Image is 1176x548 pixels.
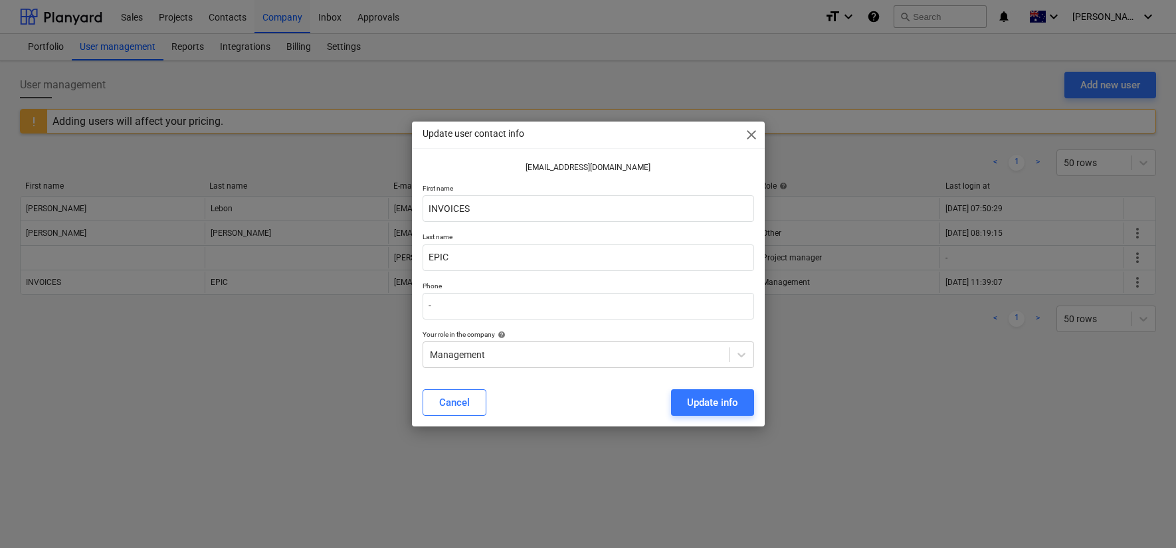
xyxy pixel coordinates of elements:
[1110,484,1176,548] iframe: Chat Widget
[423,184,754,195] p: First name
[423,282,754,293] p: Phone
[423,232,754,244] p: Last name
[423,127,524,141] p: Update user contact info
[423,244,754,271] input: Last name
[687,394,738,411] div: Update info
[495,331,506,339] span: help
[671,389,754,416] button: Update info
[423,389,486,416] button: Cancel
[439,394,470,411] div: Cancel
[743,127,759,143] span: close
[423,162,754,173] p: [EMAIL_ADDRESS][DOMAIN_NAME]
[423,195,754,222] input: First name
[423,330,754,339] div: Your role in the company
[423,293,754,320] input: Phone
